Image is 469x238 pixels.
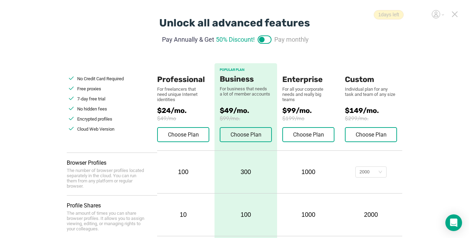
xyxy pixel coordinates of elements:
div: Professional [157,63,209,84]
span: $99/mo. [220,115,272,122]
span: 50% Discount! [216,35,255,44]
div: Open Intercom Messenger [445,214,462,231]
div: 100 [215,194,277,236]
div: For business that needs [220,86,272,91]
div: Browser Profiles [67,159,157,166]
div: 1000 [282,211,334,219]
span: 7-day free trial [77,96,105,101]
div: Enterprise [282,63,334,84]
span: Pay monthly [274,35,309,44]
div: 300 [215,151,277,193]
span: $149/mo. [345,106,402,115]
div: Profile Shares [67,202,157,209]
span: $49/mo [157,115,215,122]
i: icon: down [378,170,382,175]
span: $49/mo. [220,106,272,115]
div: POPULAR PLAN [220,68,272,72]
div: Business [220,75,272,84]
span: Encrypted profiles [77,116,112,122]
div: The amount of times you can share browser profiles. It allows you to assign viewing, editing, or ... [67,211,147,231]
div: 100 [157,169,209,176]
span: Cloud Web Version [77,126,114,132]
button: Choose Plan [345,127,397,142]
div: Individual plan for any task and team of any size [345,87,397,97]
span: $99/mo. [282,106,345,115]
span: $299/mo. [345,115,402,122]
span: No hidden fees [77,106,107,112]
div: 1000 [282,169,334,176]
button: Choose Plan [282,127,334,142]
span: 1 days left [374,10,404,19]
div: For all your corporate needs and really big teams [282,87,334,102]
div: 2000 [359,167,370,177]
div: Unlock all advanced features [159,17,310,29]
div: For freelancers that need unique Internet identities [157,87,202,102]
button: Choose Plan [157,127,209,142]
div: a lot of member accounts [220,91,272,97]
div: 2000 [345,211,397,219]
div: 10 [157,211,209,219]
div: Custom [345,63,397,84]
span: No Credit Card Required [77,76,124,81]
span: Free proxies [77,86,101,91]
div: The number of browser profiles located separately in the cloud. You can run them from any platfor... [67,168,147,189]
span: $199/mo [282,115,345,122]
span: $24/mo. [157,106,215,115]
button: Choose Plan [220,127,272,142]
span: Pay Annually & Get [162,35,214,44]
